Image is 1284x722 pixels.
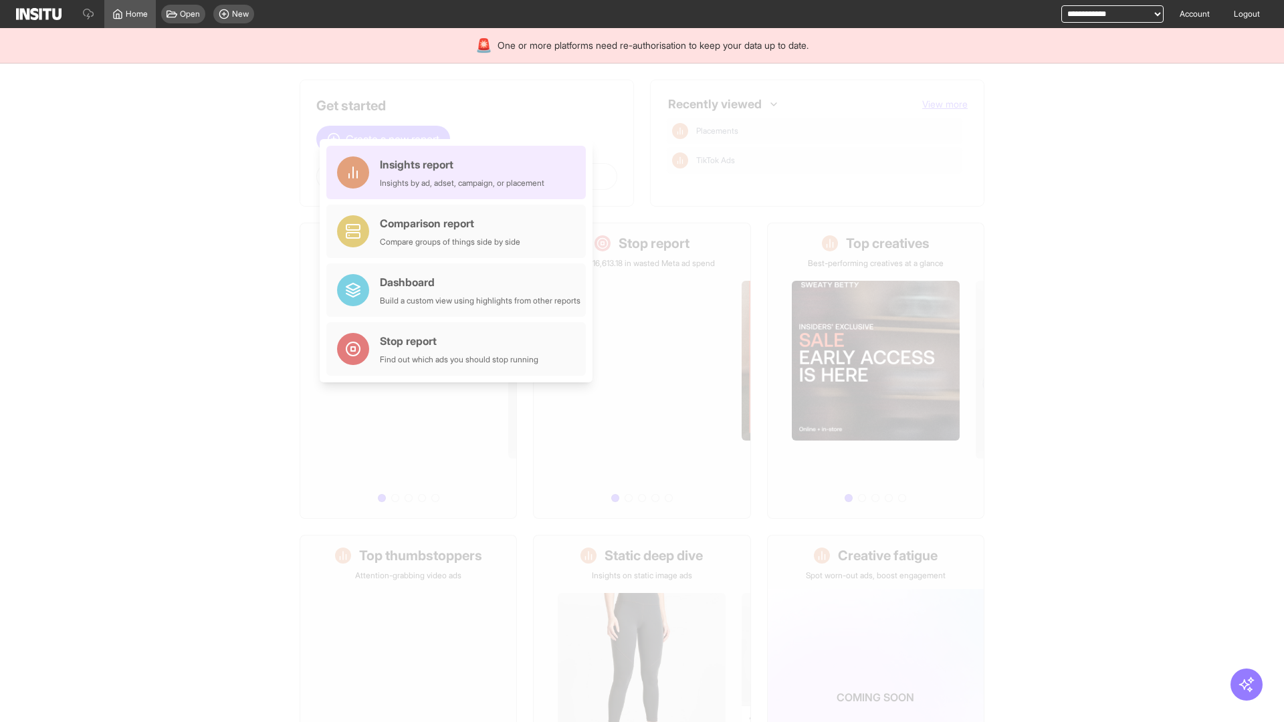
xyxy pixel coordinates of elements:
[180,9,200,19] span: Open
[380,274,580,290] div: Dashboard
[380,354,538,365] div: Find out which ads you should stop running
[498,39,809,52] span: One or more platforms need re-authorisation to keep your data up to date.
[475,36,492,55] div: 🚨
[380,156,544,172] div: Insights report
[380,237,520,247] div: Compare groups of things side by side
[16,8,62,20] img: Logo
[380,215,520,231] div: Comparison report
[232,9,249,19] span: New
[380,295,580,306] div: Build a custom view using highlights from other reports
[380,333,538,349] div: Stop report
[126,9,148,19] span: Home
[380,178,544,189] div: Insights by ad, adset, campaign, or placement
